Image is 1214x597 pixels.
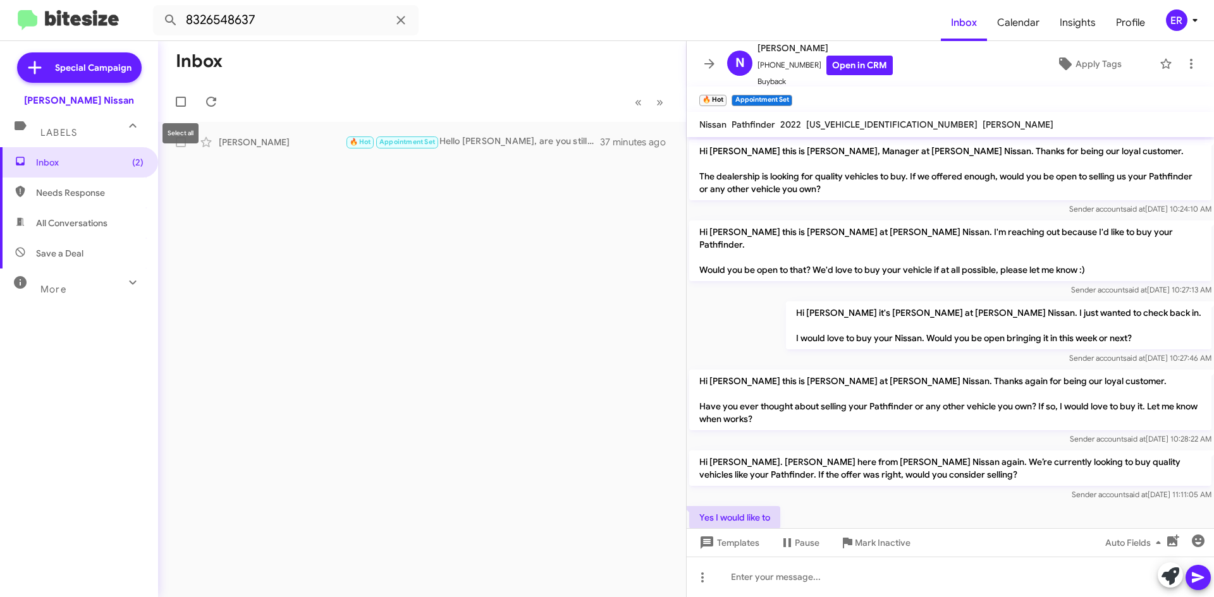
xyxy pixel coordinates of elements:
[697,531,759,554] span: Templates
[1123,204,1145,214] span: said at
[132,156,144,169] span: (2)
[40,127,77,138] span: Labels
[689,220,1211,281] p: Hi [PERSON_NAME] this is [PERSON_NAME] at [PERSON_NAME] Nissan. I'm reaching out because I'd like...
[699,119,727,130] span: Nissan
[1076,52,1122,75] span: Apply Tags
[1095,531,1176,554] button: Auto Fields
[1105,531,1166,554] span: Auto Fields
[36,156,144,169] span: Inbox
[1072,490,1211,499] span: Sender account [DATE] 11:11:05 AM
[757,40,893,56] span: [PERSON_NAME]
[795,531,819,554] span: Pause
[732,119,775,130] span: Pathfinder
[1106,4,1155,41] a: Profile
[1050,4,1106,41] a: Insights
[36,247,83,260] span: Save a Deal
[983,119,1053,130] span: [PERSON_NAME]
[987,4,1050,41] a: Calendar
[656,94,663,110] span: »
[1123,353,1145,363] span: said at
[855,531,910,554] span: Mark Inactive
[1024,52,1153,75] button: Apply Tags
[1071,285,1211,294] span: Sender account [DATE] 10:27:13 AM
[635,94,642,110] span: «
[826,56,893,75] a: Open in CRM
[735,53,745,73] span: N
[627,89,649,115] button: Previous
[649,89,671,115] button: Next
[699,95,727,106] small: 🔥 Hot
[153,5,419,35] input: Search
[769,531,830,554] button: Pause
[379,138,435,146] span: Appointment Set
[219,136,345,148] div: [PERSON_NAME]
[628,89,671,115] nav: Page navigation example
[176,51,223,71] h1: Inbox
[830,531,921,554] button: Mark Inactive
[689,140,1211,200] p: Hi [PERSON_NAME] this is [PERSON_NAME], Manager at [PERSON_NAME] Nissan. Thanks for being our loy...
[689,370,1211,430] p: Hi [PERSON_NAME] this is [PERSON_NAME] at [PERSON_NAME] Nissan. Thanks again for being our loyal ...
[55,61,132,74] span: Special Campaign
[36,217,107,229] span: All Conversations
[600,136,676,148] div: 37 minutes ago
[687,531,769,554] button: Templates
[17,52,142,83] a: Special Campaign
[689,506,780,529] p: Yes I would like to
[1124,434,1146,443] span: said at
[780,119,801,130] span: 2022
[40,284,66,295] span: More
[1166,9,1187,31] div: ER
[689,450,1211,486] p: Hi [PERSON_NAME]. [PERSON_NAME] here from [PERSON_NAME] Nissan again. We’re currently looking to ...
[786,301,1211,349] p: Hi [PERSON_NAME] it's [PERSON_NAME] at [PERSON_NAME] Nissan. I just wanted to check back in. I wo...
[757,75,893,88] span: Buyback
[806,119,978,130] span: [US_VEHICLE_IDENTIFICATION_NUMBER]
[1069,353,1211,363] span: Sender account [DATE] 10:27:46 AM
[1069,204,1211,214] span: Sender account [DATE] 10:24:10 AM
[36,186,144,199] span: Needs Response
[1125,490,1148,499] span: said at
[757,56,893,75] span: [PHONE_NUMBER]
[1155,9,1200,31] button: ER
[732,95,792,106] small: Appointment Set
[350,138,371,146] span: 🔥 Hot
[162,123,199,143] div: Select all
[1070,434,1211,443] span: Sender account [DATE] 10:28:22 AM
[24,94,134,107] div: [PERSON_NAME] Nissan
[941,4,987,41] a: Inbox
[1125,285,1147,294] span: said at
[345,135,600,149] div: Hello [PERSON_NAME], are you still able to stop in [DATE] with your Nissan Pathfinder for an appr...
